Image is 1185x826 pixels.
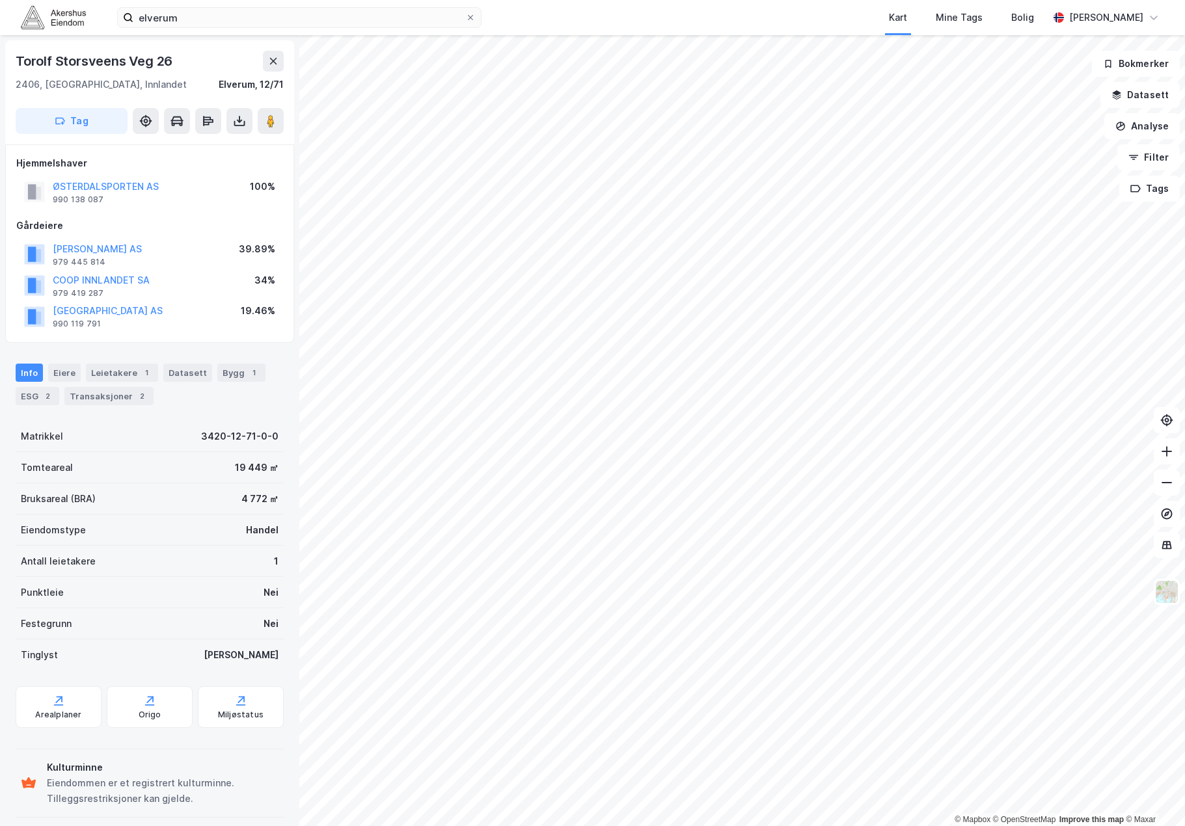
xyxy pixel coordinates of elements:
div: Arealplaner [35,710,81,720]
div: Origo [139,710,161,720]
div: 4 772 ㎡ [241,491,279,507]
div: 2406, [GEOGRAPHIC_DATA], Innlandet [16,77,187,92]
div: 990 138 087 [53,194,103,205]
div: 19 449 ㎡ [235,460,279,475]
div: Eiendomstype [21,522,86,538]
div: Datasett [163,364,212,382]
div: Nei [264,616,279,632]
div: Tinglyst [21,647,58,663]
button: Datasett [1100,82,1180,108]
button: Analyse [1104,113,1180,139]
iframe: Chat Widget [1120,764,1185,826]
a: Improve this map [1059,815,1124,824]
div: Bygg [217,364,266,382]
div: Handel [246,522,279,538]
div: Antall leietakere [21,553,96,569]
div: 1 [274,553,279,569]
button: Bokmerker [1092,51,1180,77]
div: Transaksjoner [64,387,154,405]
div: Leietakere [86,364,158,382]
a: Mapbox [955,815,990,824]
div: 990 119 791 [53,319,101,329]
div: Kart [889,10,907,25]
div: Elverum, 12/71 [219,77,284,92]
input: Søk på adresse, matrikkel, gårdeiere, leietakere eller personer [133,8,465,27]
div: 2 [41,390,54,403]
div: [PERSON_NAME] [1069,10,1143,25]
div: Kulturminne [47,760,279,775]
button: Tag [16,108,128,134]
div: Miljøstatus [218,710,264,720]
div: Hjemmelshaver [16,155,283,171]
div: Nei [264,585,279,600]
img: Z [1154,580,1179,604]
div: 2 [135,390,148,403]
div: 1 [247,366,260,379]
div: ESG [16,387,59,405]
div: 100% [250,179,275,194]
div: Punktleie [21,585,64,600]
div: Festegrunn [21,616,72,632]
div: 3420-12-71-0-0 [201,429,279,444]
button: Filter [1117,144,1180,170]
div: 1 [140,366,153,379]
div: 39.89% [239,241,275,257]
div: Eiendommen er et registrert kulturminne. Tilleggsrestriksjoner kan gjelde. [47,775,279,806]
div: Torolf Storsveens Veg 26 [16,51,175,72]
div: 19.46% [241,303,275,319]
div: Bolig [1011,10,1034,25]
img: akershus-eiendom-logo.9091f326c980b4bce74ccdd9f866810c.svg [21,6,86,29]
div: Info [16,364,43,382]
div: Tomteareal [21,460,73,475]
div: 34% [254,273,275,288]
div: Bruksareal (BRA) [21,491,96,507]
div: Mine Tags [936,10,983,25]
div: Gårdeiere [16,218,283,233]
div: Eiere [48,364,81,382]
button: Tags [1119,176,1180,202]
a: OpenStreetMap [993,815,1056,824]
div: [PERSON_NAME] [204,647,279,663]
div: Kontrollprogram for chat [1120,764,1185,826]
div: 979 445 814 [53,257,105,267]
div: 979 419 287 [53,288,103,299]
div: Matrikkel [21,429,63,444]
